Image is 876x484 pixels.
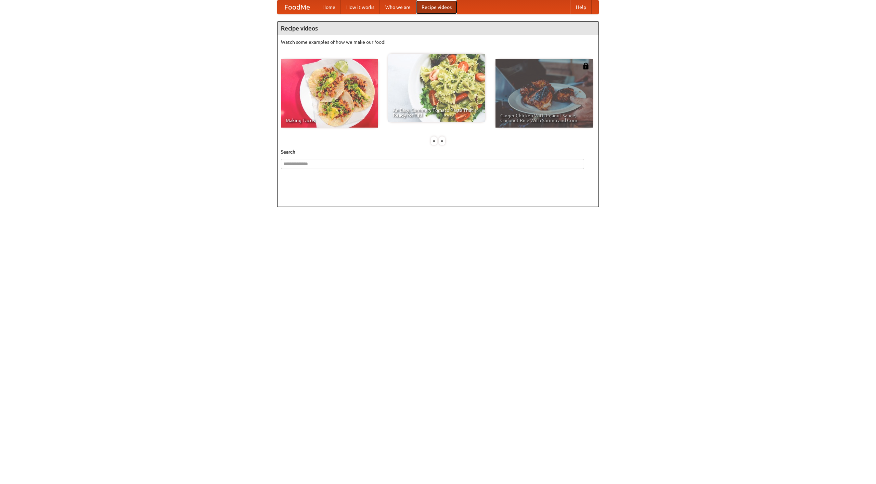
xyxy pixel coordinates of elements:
a: Home [317,0,341,14]
div: « [431,136,437,145]
a: An Easy, Summery Tomato Pasta That's Ready for Fall [388,54,485,122]
a: Help [570,0,592,14]
span: Making Tacos [286,118,373,123]
h5: Search [281,148,595,155]
a: Recipe videos [416,0,457,14]
img: 483408.png [582,63,589,69]
p: Watch some examples of how we make our food! [281,39,595,45]
a: How it works [341,0,380,14]
a: FoodMe [278,0,317,14]
a: Who we are [380,0,416,14]
h4: Recipe videos [278,22,598,35]
div: » [439,136,445,145]
span: An Easy, Summery Tomato Pasta That's Ready for Fall [393,108,480,117]
a: Making Tacos [281,59,378,128]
